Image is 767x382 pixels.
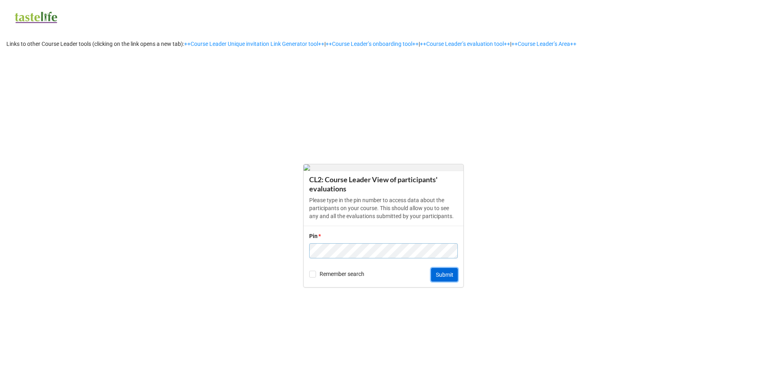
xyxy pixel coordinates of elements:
[326,41,419,47] a: ++Course Leader’s onboarding tool++
[309,196,458,220] p: Please type in the pin number to access data about the participants on your course. This should a...
[304,164,463,171] img: tastelife.png
[309,232,318,240] div: Pin
[309,271,364,278] label: Remember search
[12,8,60,26] img: 8SeUmRAqi5%2Ftastelife.png
[431,268,458,282] button: Submit
[184,41,324,47] a: ++Course Leader Unique invitation Link Generator tool++
[6,40,761,48] p: Links to other Course Leader tools (clicking on the link opens a new tab): | | |
[511,41,576,47] a: ++Course Leader’s Area++
[420,41,510,47] a: ++Course Leader’s evaluation tool++
[309,175,458,193] div: CL2: Course Leader View of participants' evaluations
